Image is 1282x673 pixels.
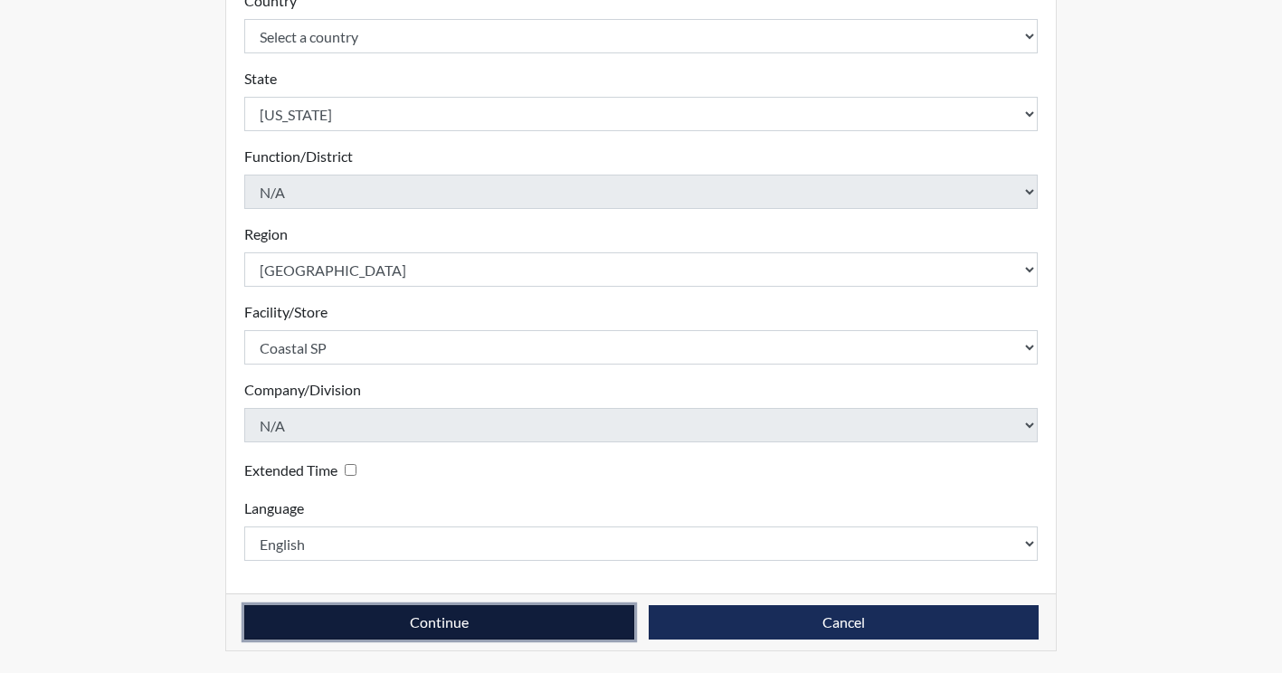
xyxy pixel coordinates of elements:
[244,223,288,245] label: Region
[244,460,337,481] label: Extended Time
[244,146,353,167] label: Function/District
[649,605,1039,640] button: Cancel
[244,605,634,640] button: Continue
[244,379,361,401] label: Company/Division
[244,301,328,323] label: Facility/Store
[244,457,364,483] div: Checking this box will provide the interviewee with an accomodation of extra time to answer each ...
[244,68,277,90] label: State
[244,498,304,519] label: Language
